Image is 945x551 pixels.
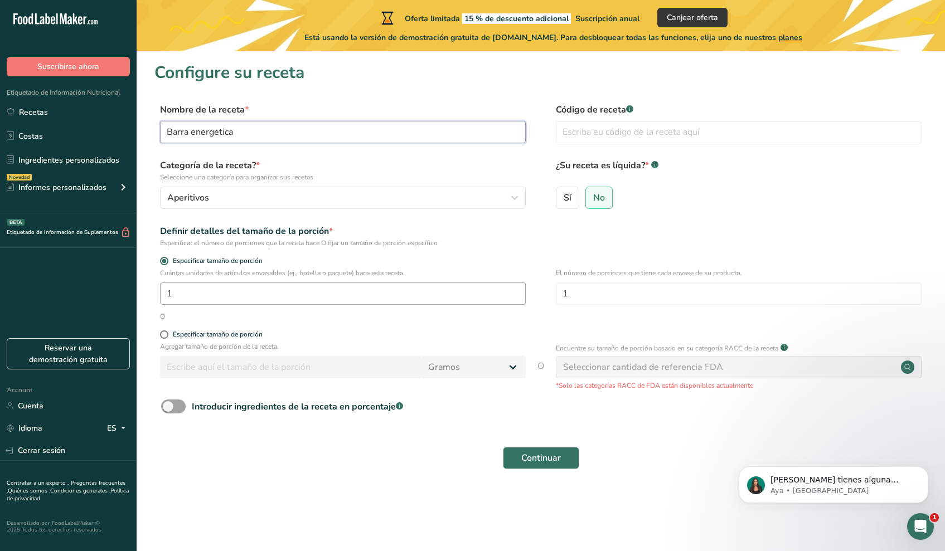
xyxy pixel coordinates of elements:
span: No [593,192,605,203]
span: Está usando la versión de demostración gratuita de [DOMAIN_NAME]. Para desbloquear todas las func... [304,32,802,43]
h1: Configure su receta [154,60,927,85]
a: Política de privacidad [7,487,129,503]
label: Categoría de la receta? [160,159,526,182]
div: BETA [7,219,25,226]
p: *Solo las categorías RACC de FDA están disponibles actualmente [556,381,922,391]
a: Contratar a un experto . [7,479,69,487]
span: Suscribirse ahora [37,61,99,72]
input: Escriba el nombre de su receta aquí [160,121,526,143]
div: O [160,311,165,321]
span: Especificar tamaño de porción [168,257,263,265]
button: Continuar [503,447,579,469]
span: 15 % de descuento adicional [462,13,571,24]
input: Escriba eu código de la receta aquí [556,121,922,143]
div: Especificar el número de porciones que la receta hace O fijar un tamaño de porción específico [160,238,526,248]
div: Oferta limitada [379,11,639,25]
a: Preguntas frecuentes . [7,479,125,495]
div: Novedad [7,174,32,181]
span: Aperitivos [167,191,209,204]
div: Especificar tamaño de porción [173,330,263,339]
span: Continuar [521,451,561,465]
p: Seleccione una categoría para organizar sus recetas [160,172,526,182]
div: Seleccionar cantidad de referencia FDA [563,360,723,374]
div: Informes personalizados [7,182,106,193]
span: 1 [930,513,939,522]
span: O [537,359,544,391]
a: Reservar una demostración gratuita [7,338,130,369]
span: Canjear oferta [667,12,718,23]
p: Encuentre su tamaño de porción basado en su categoría RACC de la receta [556,343,778,353]
span: Sí [564,192,571,203]
p: Cuántas unidades de artículos envasables (ej., botella o paquete) hace esta receta. [160,268,526,278]
p: Agregar tamaño de porción de la receta. [160,342,526,352]
a: Idioma [7,418,42,438]
div: Introducir ingredientes de la receta en porcentaje [192,400,403,413]
div: Desarrollado por FoodLabelMaker © 2025 Todos los derechos reservados [7,520,130,533]
div: ES [107,422,130,435]
label: ¿Su receta es líquida? [556,159,922,182]
p: El número de porciones que tiene cada envase de su producto. [556,268,922,278]
button: Canjear oferta [657,8,728,27]
iframe: Intercom live chat [907,513,934,540]
div: Definir detalles del tamaño de la porción [160,225,526,238]
button: Aperitivos [160,187,526,209]
iframe: Intercom notifications mensaje [722,443,945,521]
span: Suscripción anual [575,13,639,24]
label: Código de receta [556,103,922,116]
a: Condiciones generales . [50,487,110,495]
span: planes [778,32,802,43]
button: Suscribirse ahora [7,57,130,76]
input: Escribe aquí el tamaño de la porción [160,356,421,378]
label: Nombre de la receta [160,103,526,116]
a: Quiénes somos . [8,487,50,495]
